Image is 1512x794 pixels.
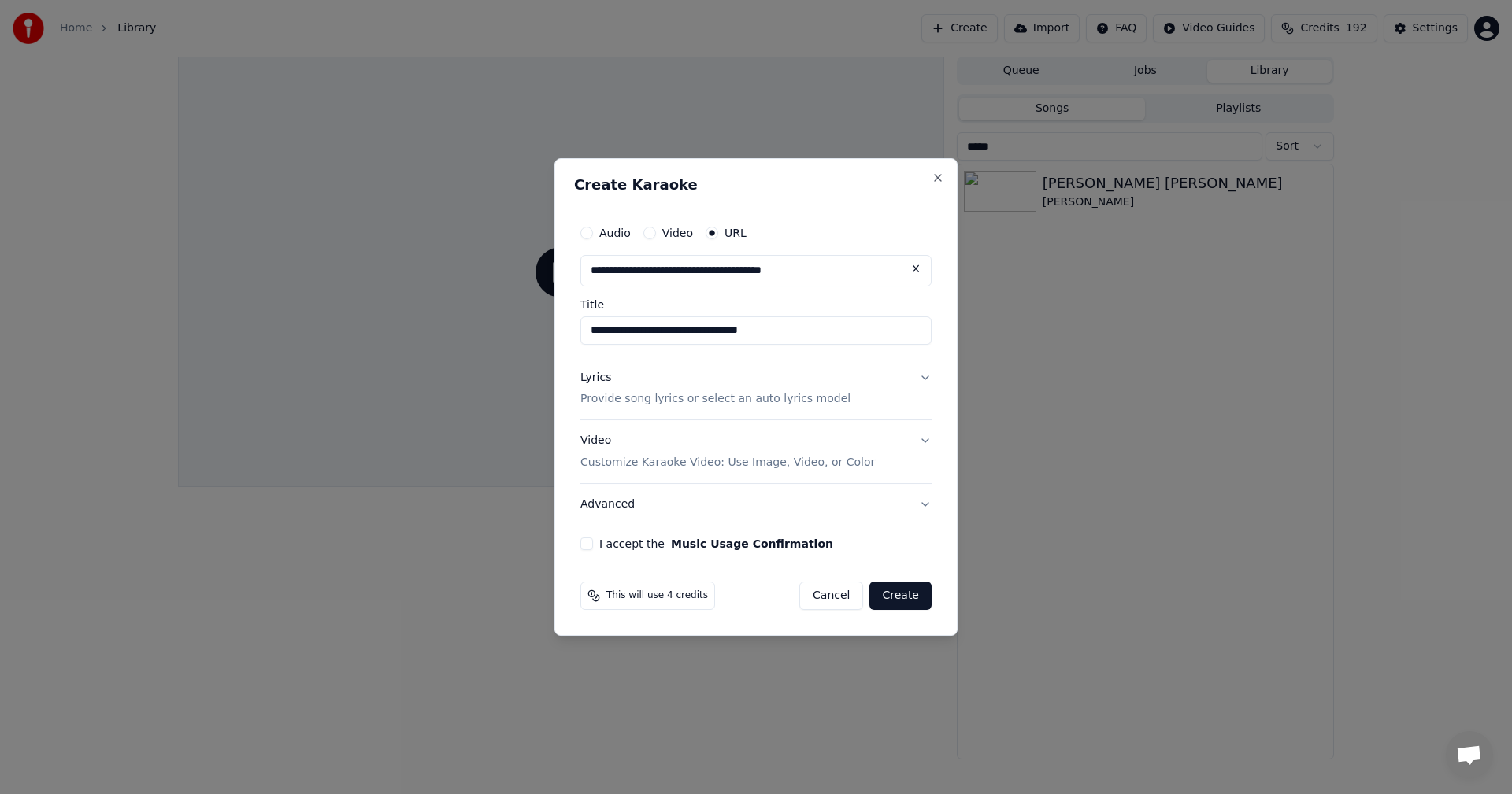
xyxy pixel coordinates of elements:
button: Advanced [580,484,932,525]
button: Cancel [799,582,863,610]
button: LyricsProvide song lyrics or select an auto lyrics model [580,357,932,420]
button: VideoCustomize Karaoke Video: Use Image, Video, or Color [580,421,932,484]
label: URL [724,227,747,238]
p: Provide song lyrics or select an auto lyrics model [580,392,850,408]
button: Create [869,582,932,610]
label: Audio [599,227,631,238]
div: Lyrics [580,370,611,386]
label: Video [662,227,693,238]
div: Video [580,434,875,471]
button: I accept the [671,538,833,549]
h2: Create Karaoke [574,178,938,192]
label: Title [580,299,932,310]
span: This will use 4 credits [606,589,708,602]
label: I accept the [599,538,833,549]
p: Customize Karaoke Video: Use Image, Video, or Color [580,455,875,471]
